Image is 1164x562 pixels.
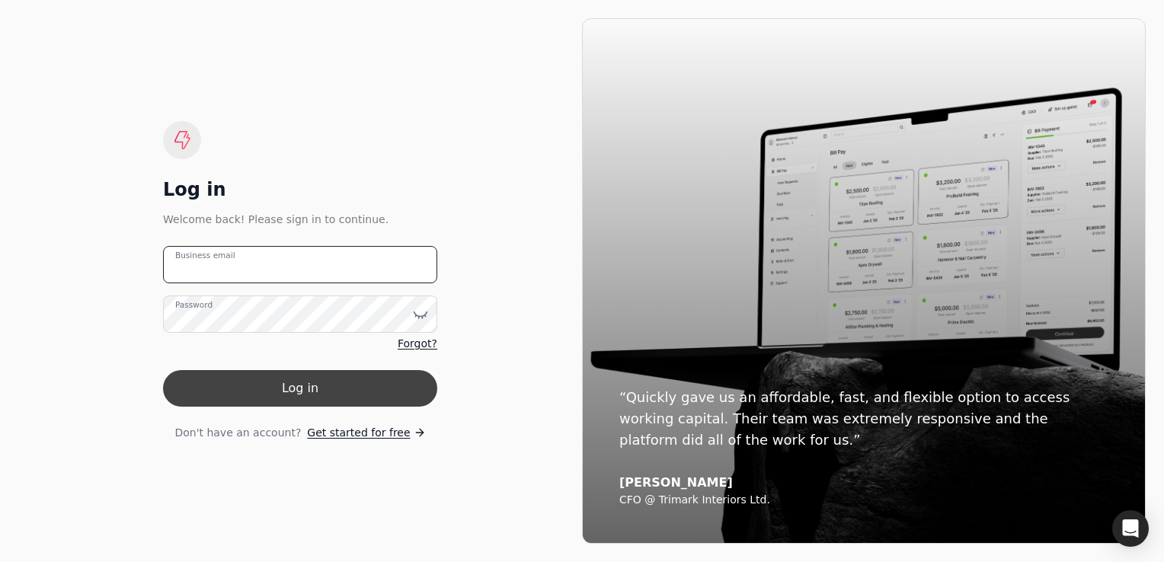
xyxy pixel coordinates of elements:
[1112,510,1149,547] div: Open Intercom Messenger
[619,475,1108,490] div: [PERSON_NAME]
[163,370,437,407] button: Log in
[163,211,437,228] div: Welcome back! Please sign in to continue.
[163,177,437,202] div: Log in
[174,425,301,441] span: Don't have an account?
[307,425,425,441] a: Get started for free
[175,250,235,262] label: Business email
[619,387,1108,451] div: “Quickly gave us an affordable, fast, and flexible option to access working capital. Their team w...
[175,299,213,311] label: Password
[398,336,437,352] a: Forgot?
[307,425,410,441] span: Get started for free
[619,493,1108,507] div: CFO @ Trimark Interiors Ltd.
